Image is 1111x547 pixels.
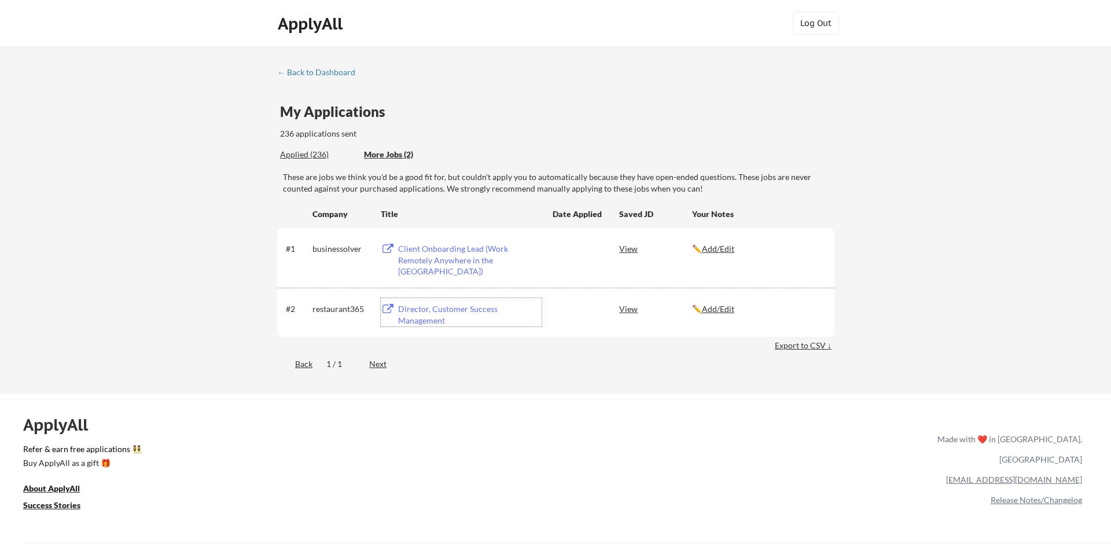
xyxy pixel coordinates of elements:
[933,429,1082,469] div: Made with ❤️ in [GEOGRAPHIC_DATA], [GEOGRAPHIC_DATA]
[23,483,80,493] u: About ApplyAll
[775,340,834,351] div: Export to CSV ↓
[286,303,308,315] div: #2
[283,171,834,194] div: These are jobs we think you'd be a good fit for, but couldn't apply you to automatically because ...
[23,459,139,467] div: Buy ApplyAll as a gift 🎁
[280,128,504,139] div: 236 applications sent
[793,12,839,35] button: Log Out
[702,304,734,314] u: Add/Edit
[286,243,308,255] div: #1
[553,208,604,220] div: Date Applied
[692,243,824,255] div: ✏️
[277,68,364,76] div: ← Back to Dashboard
[692,208,824,220] div: Your Notes
[277,68,364,79] a: ← Back to Dashboard
[23,483,96,497] a: About ApplyAll
[991,495,1082,505] a: Release Notes/Changelog
[23,457,139,472] a: Buy ApplyAll as a gift 🎁
[277,358,312,370] div: Back
[280,105,395,119] div: My Applications
[23,445,696,457] a: Refer & earn free applications 👯‍♀️
[619,238,692,259] div: View
[381,208,542,220] div: Title
[369,358,400,370] div: Next
[312,208,370,220] div: Company
[398,303,542,326] div: Director, Customer Success Management
[326,358,355,370] div: 1 / 1
[23,500,80,510] u: Success Stories
[23,500,96,514] a: Success Stories
[364,149,449,160] div: More Jobs (2)
[312,243,370,255] div: businessolver
[280,149,355,160] div: Applied (236)
[702,244,734,254] u: Add/Edit
[398,243,542,277] div: Client Onboarding Lead (Work Remotely Anywhere in the [GEOGRAPHIC_DATA])
[278,14,346,34] div: ApplyAll
[619,298,692,319] div: View
[312,303,370,315] div: restaurant365
[619,203,692,224] div: Saved JD
[23,415,101,435] div: ApplyAll
[280,149,355,161] div: These are all the jobs you've been applied to so far.
[364,149,449,161] div: These are job applications we think you'd be a good fit for, but couldn't apply you to automatica...
[946,475,1082,484] a: [EMAIL_ADDRESS][DOMAIN_NAME]
[692,303,824,315] div: ✏️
